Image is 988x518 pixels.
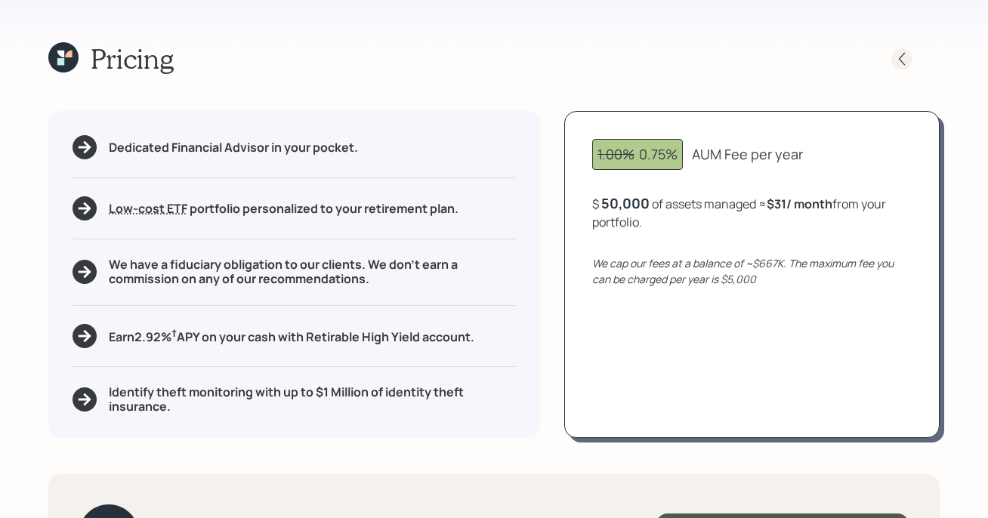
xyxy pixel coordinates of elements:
[109,140,358,155] h5: Dedicated Financial Advisor in your pocket.
[592,194,912,231] div: $ of assets managed ≈ from your portfolio .
[597,145,634,163] span: 1.00%
[109,257,516,286] h5: We have a fiduciary obligation to our clients. We don't earn a commission on any of our recommend...
[109,202,458,216] h5: portfolio personalized to your retirement plan.
[592,256,894,286] i: We cap our fees at a balance of ~$667K. The maximum fee you can be charged per year is $5,000
[692,144,803,165] div: AUM Fee per year
[171,326,177,340] sup: †
[597,144,678,165] div: 0.75%
[109,326,474,345] h5: Earn 2.92 % APY on your cash with Retirable High Yield account.
[767,196,832,212] b: $31 / month
[109,200,187,217] span: Low-cost ETF
[109,385,516,414] h5: Identify theft monitoring with up to $1 Million of identity theft insurance.
[91,42,174,75] h1: Pricing
[601,194,650,212] div: 50,000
